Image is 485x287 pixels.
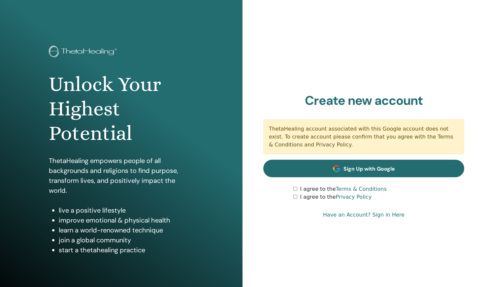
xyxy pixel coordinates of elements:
[336,186,387,192] a: Terms & Conditions
[323,211,404,219] a: Have an Account? Sign in Here
[336,194,372,200] a: Privacy Policy
[59,235,194,245] li: join a global community
[300,193,372,201] label: I agree to the
[49,156,194,195] p: ThetaHealing empowers people of all backgrounds and religions to find purpose, transform lives, a...
[263,93,464,108] h2: Create new account
[300,185,387,193] label: I agree to the
[343,165,395,172] span: Sign Up with Google
[263,160,464,177] a: Sign Up with Google
[263,119,464,154] div: ThetaHealing account associated with this Google account does not exist. To create account please...
[59,245,194,255] li: start a thetahealing practice
[49,72,194,146] h1: Unlock Your Highest Potential
[59,205,194,215] li: live a positive lifestyle
[59,215,194,225] li: improve emotional & physical health
[59,225,194,235] li: learn a world-renowned technique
